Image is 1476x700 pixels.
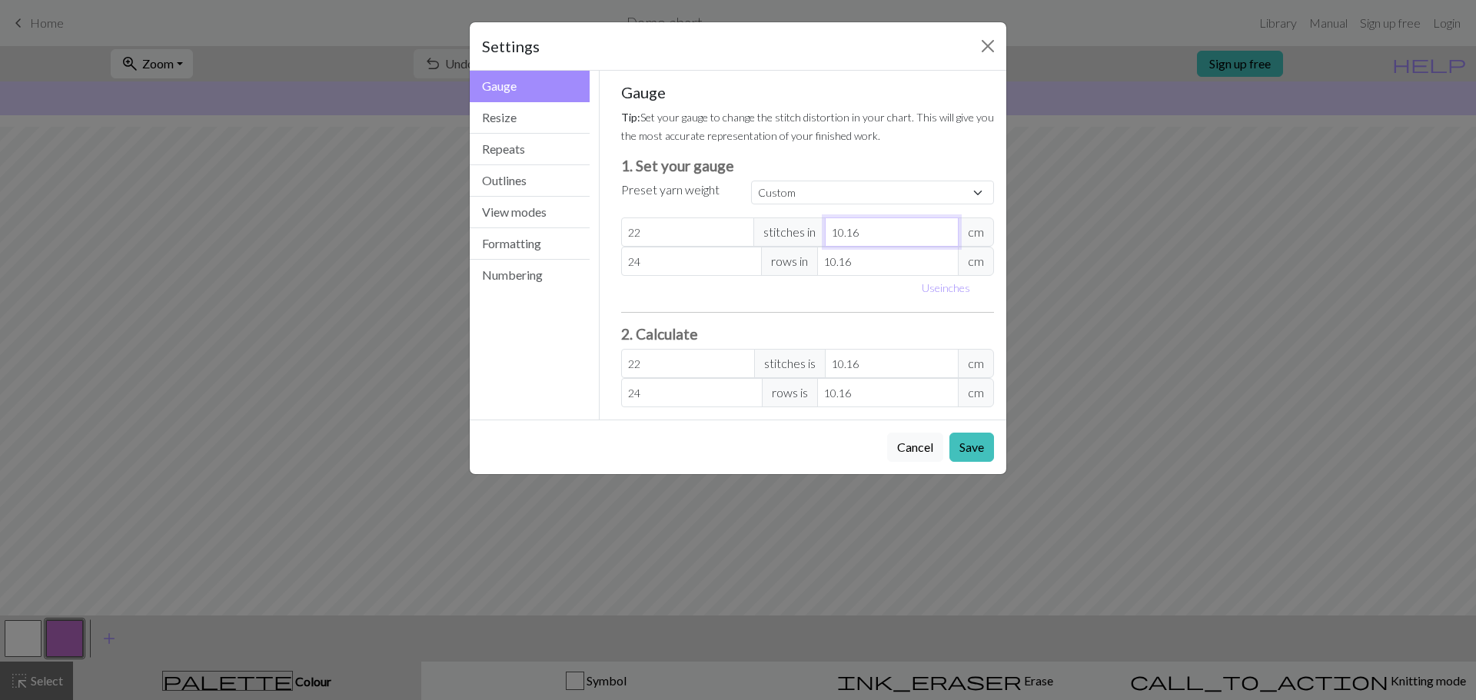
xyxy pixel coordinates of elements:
[958,217,994,247] span: cm
[621,111,640,124] strong: Tip:
[621,83,995,101] h5: Gauge
[761,247,818,276] span: rows in
[887,433,943,462] button: Cancel
[762,378,818,407] span: rows is
[621,111,994,142] small: Set your gauge to change the stitch distortion in your chart. This will give you the most accurat...
[958,378,994,407] span: cm
[482,35,540,58] h5: Settings
[470,197,590,228] button: View modes
[470,260,590,290] button: Numbering
[621,157,995,174] h3: 1. Set your gauge
[949,433,994,462] button: Save
[976,34,1000,58] button: Close
[621,181,720,199] label: Preset yarn weight
[754,349,826,378] span: stitches is
[958,247,994,276] span: cm
[753,217,826,247] span: stitches in
[470,71,590,102] button: Gauge
[470,102,590,134] button: Resize
[621,325,995,343] h3: 2. Calculate
[470,134,590,165] button: Repeats
[915,276,977,300] button: Useinches
[470,228,590,260] button: Formatting
[958,349,994,378] span: cm
[470,165,590,197] button: Outlines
